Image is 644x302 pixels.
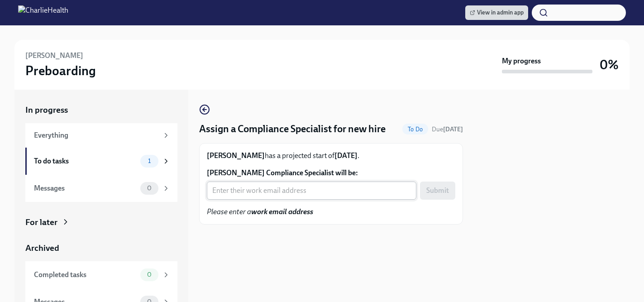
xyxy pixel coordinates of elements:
[470,8,524,17] span: View in admin app
[25,62,96,79] h3: Preboarding
[443,125,463,133] strong: [DATE]
[465,5,528,20] a: View in admin app
[142,271,157,278] span: 0
[34,130,158,140] div: Everything
[251,207,313,216] strong: work email address
[600,57,619,73] h3: 0%
[25,104,177,116] a: In progress
[142,185,157,192] span: 0
[207,182,416,200] input: Enter their work email address
[207,168,455,178] label: [PERSON_NAME] Compliance Specialist will be:
[402,126,428,133] span: To Do
[18,5,68,20] img: CharlieHealth
[25,123,177,148] a: Everything
[25,148,177,175] a: To do tasks1
[25,51,83,61] h6: [PERSON_NAME]
[432,125,463,134] span: September 10th, 2025 09:00
[207,151,455,161] p: has a projected start of .
[143,158,156,164] span: 1
[25,216,177,228] a: For later
[334,151,358,160] strong: [DATE]
[502,56,541,66] strong: My progress
[207,207,313,216] em: Please enter a
[432,125,463,133] span: Due
[207,151,265,160] strong: [PERSON_NAME]
[25,175,177,202] a: Messages0
[25,242,177,254] a: Archived
[34,183,137,193] div: Messages
[25,216,57,228] div: For later
[34,270,137,280] div: Completed tasks
[34,156,137,166] div: To do tasks
[199,122,386,136] h4: Assign a Compliance Specialist for new hire
[25,261,177,288] a: Completed tasks0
